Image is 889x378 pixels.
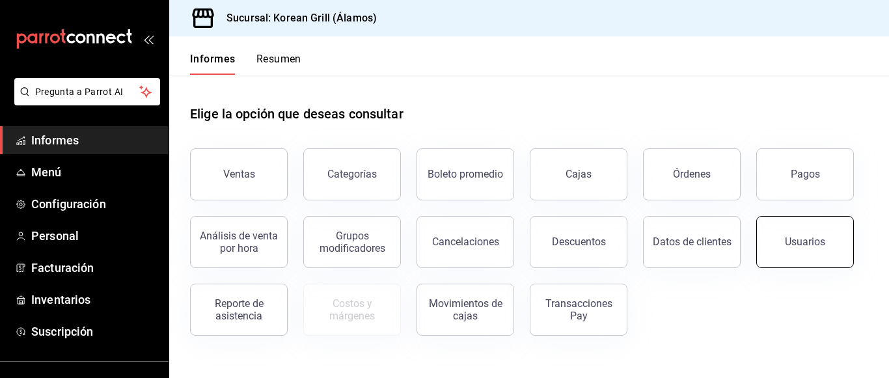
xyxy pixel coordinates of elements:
[530,148,627,200] a: Cajas
[653,236,732,248] font: Datos de clientes
[756,148,854,200] button: Pagos
[303,284,401,336] button: Contrata inventarios para ver este informe
[190,106,403,122] font: Elige la opción que deseas consultar
[673,168,711,180] font: Órdenes
[31,133,79,147] font: Informes
[31,261,94,275] font: Facturación
[31,293,90,306] font: Inventarios
[756,216,854,268] button: Usuarios
[303,216,401,268] button: Grupos modificadores
[35,87,124,97] font: Pregunta a Parrot AI
[31,325,93,338] font: Suscripción
[14,78,160,105] button: Pregunta a Parrot AI
[303,148,401,200] button: Categorías
[545,297,612,322] font: Transacciones Pay
[566,168,592,180] font: Cajas
[200,230,278,254] font: Análisis de venta por hora
[256,53,301,65] font: Resumen
[190,148,288,200] button: Ventas
[417,148,514,200] button: Boleto promedio
[190,284,288,336] button: Reporte de asistencia
[190,52,301,75] div: pestañas de navegación
[417,284,514,336] button: Movimientos de cajas
[428,168,503,180] font: Boleto promedio
[432,236,499,248] font: Cancelaciones
[530,216,627,268] button: Descuentos
[552,236,606,248] font: Descuentos
[190,216,288,268] button: Análisis de venta por hora
[9,94,160,108] a: Pregunta a Parrot AI
[643,148,741,200] button: Órdenes
[791,168,820,180] font: Pagos
[31,197,106,211] font: Configuración
[643,216,741,268] button: Datos de clientes
[31,229,79,243] font: Personal
[223,168,255,180] font: Ventas
[143,34,154,44] button: abrir_cajón_menú
[329,297,375,322] font: Costos y márgenes
[429,297,502,322] font: Movimientos de cajas
[785,236,825,248] font: Usuarios
[226,12,377,24] font: Sucursal: Korean Grill (Álamos)
[327,168,377,180] font: Categorías
[215,297,264,322] font: Reporte de asistencia
[320,230,385,254] font: Grupos modificadores
[530,284,627,336] button: Transacciones Pay
[190,53,236,65] font: Informes
[31,165,62,179] font: Menú
[417,216,514,268] button: Cancelaciones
